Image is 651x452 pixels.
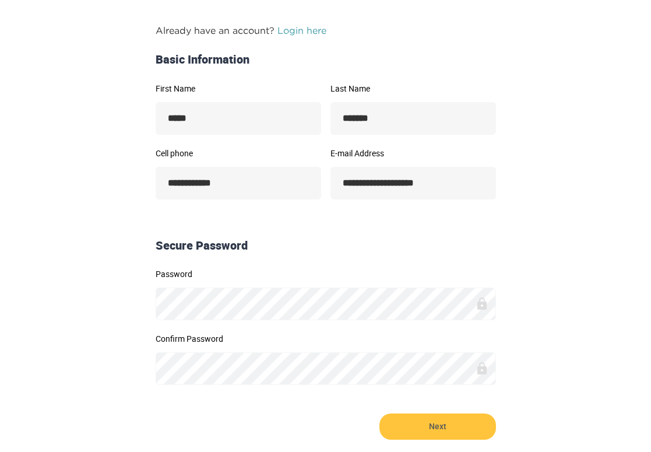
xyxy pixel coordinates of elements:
div: Secure Password [151,237,501,254]
label: Cell phone [156,149,321,157]
button: Next [379,414,496,440]
p: Already have an account? [156,23,496,37]
label: First Name [156,85,321,93]
label: E-mail Address [330,149,496,157]
div: Basic Information [151,51,501,68]
label: Last Name [330,85,496,93]
a: Login here [277,25,326,36]
label: Password [156,270,496,278]
label: Confirm Password [156,335,496,343]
